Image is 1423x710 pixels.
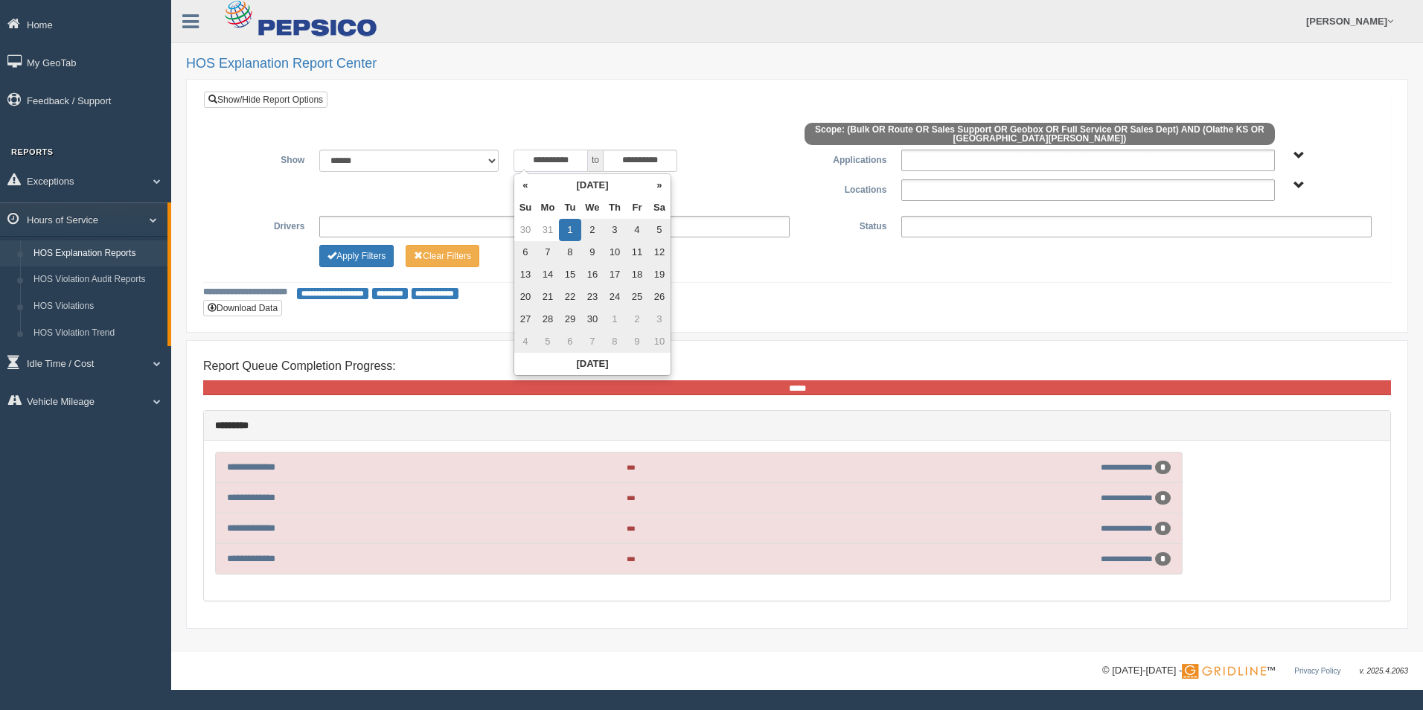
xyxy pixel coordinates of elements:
[648,196,671,219] th: Sa
[805,123,1275,145] span: Scope: (Bulk OR Route OR Sales Support OR Geobox OR Full Service OR Sales Dept) AND (Olathe KS OR...
[1182,664,1266,679] img: Gridline
[626,241,648,263] td: 11
[797,150,894,167] label: Applications
[626,263,648,286] td: 18
[514,330,537,353] td: 4
[537,219,559,241] td: 31
[604,308,626,330] td: 1
[604,241,626,263] td: 10
[27,240,167,267] a: HOS Explanation Reports
[514,241,537,263] td: 6
[537,196,559,219] th: Mo
[588,150,603,172] span: to
[514,263,537,286] td: 13
[626,308,648,330] td: 2
[648,263,671,286] td: 19
[514,353,671,375] th: [DATE]
[797,216,894,234] label: Status
[581,330,604,353] td: 7
[204,92,327,108] a: Show/Hide Report Options
[581,241,604,263] td: 9
[604,286,626,308] td: 24
[27,266,167,293] a: HOS Violation Audit Reports
[648,330,671,353] td: 10
[604,330,626,353] td: 8
[514,174,537,196] th: «
[1102,663,1408,679] div: © [DATE]-[DATE] - ™
[514,308,537,330] td: 27
[203,359,1391,373] h4: Report Queue Completion Progress:
[537,286,559,308] td: 21
[581,308,604,330] td: 30
[559,308,581,330] td: 29
[319,245,394,267] button: Change Filter Options
[604,196,626,219] th: Th
[604,219,626,241] td: 3
[559,196,581,219] th: Tu
[215,150,312,167] label: Show
[514,219,537,241] td: 30
[186,57,1408,71] h2: HOS Explanation Report Center
[537,174,648,196] th: [DATE]
[581,263,604,286] td: 16
[581,286,604,308] td: 23
[559,330,581,353] td: 6
[537,330,559,353] td: 5
[626,286,648,308] td: 25
[406,245,479,267] button: Change Filter Options
[27,293,167,320] a: HOS Violations
[537,241,559,263] td: 7
[559,241,581,263] td: 8
[648,308,671,330] td: 3
[1360,667,1408,675] span: v. 2025.4.2063
[559,286,581,308] td: 22
[514,286,537,308] td: 20
[626,196,648,219] th: Fr
[648,286,671,308] td: 26
[537,263,559,286] td: 14
[648,219,671,241] td: 5
[1294,667,1340,675] a: Privacy Policy
[27,320,167,347] a: HOS Violation Trend
[581,196,604,219] th: We
[215,216,312,234] label: Drivers
[537,308,559,330] td: 28
[626,219,648,241] td: 4
[514,196,537,219] th: Su
[797,179,894,197] label: Locations
[648,174,671,196] th: »
[559,219,581,241] td: 1
[648,241,671,263] td: 12
[559,263,581,286] td: 15
[581,219,604,241] td: 2
[203,300,282,316] button: Download Data
[626,330,648,353] td: 9
[604,263,626,286] td: 17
